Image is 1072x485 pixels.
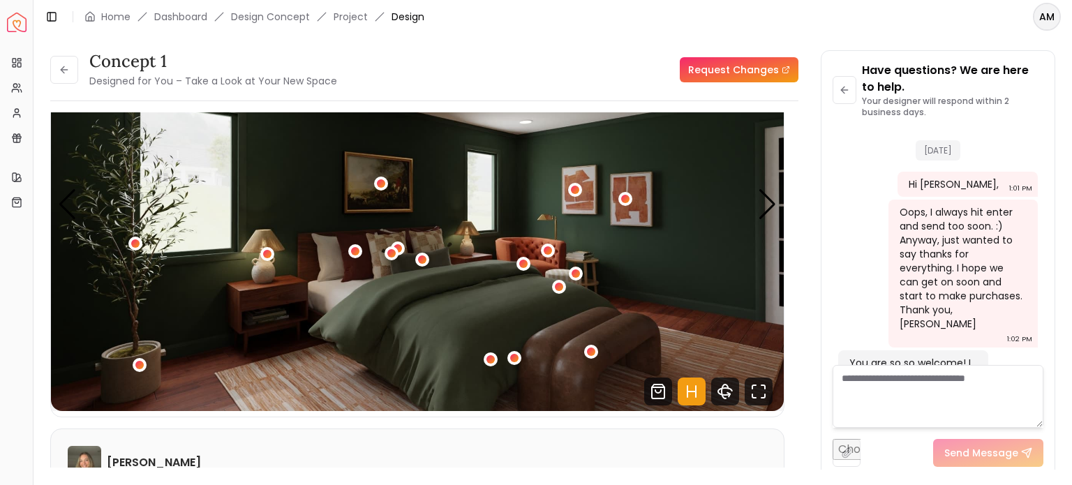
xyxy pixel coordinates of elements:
div: Next slide [758,189,777,220]
a: Home [101,10,131,24]
a: Project [334,10,368,24]
div: 1:02 PM [1007,332,1032,346]
h6: [PERSON_NAME] [107,454,201,471]
img: Spacejoy Logo [7,13,27,32]
span: AM [1034,4,1059,29]
img: Sarah Nelson [68,446,101,479]
h3: concept 1 [89,50,337,73]
div: Oops, I always hit enter and send too soon. :) Anyway, just wanted to say thanks for everything. ... [900,205,1025,331]
div: 1:01 PM [1009,181,1032,195]
div: Previous slide [58,189,77,220]
p: Your designer will respond within 2 business days. [862,96,1043,118]
svg: Shop Products from this design [644,378,672,405]
div: You are so so welcome! I really loved working on your bedroom design! [849,356,974,398]
p: Have questions? We are here to help. [862,62,1043,96]
nav: breadcrumb [84,10,424,24]
li: Design Concept [231,10,310,24]
span: Design [392,10,424,24]
small: Designed for You – Take a Look at Your New Space [89,74,337,88]
button: AM [1033,3,1061,31]
a: Spacejoy [7,13,27,32]
a: Dashboard [154,10,207,24]
a: Request Changes [680,57,798,82]
svg: 360 View [711,378,739,405]
span: [DATE] [916,140,960,161]
svg: Hotspots Toggle [678,378,706,405]
div: Hi [PERSON_NAME], [909,177,999,191]
svg: Fullscreen [745,378,773,405]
